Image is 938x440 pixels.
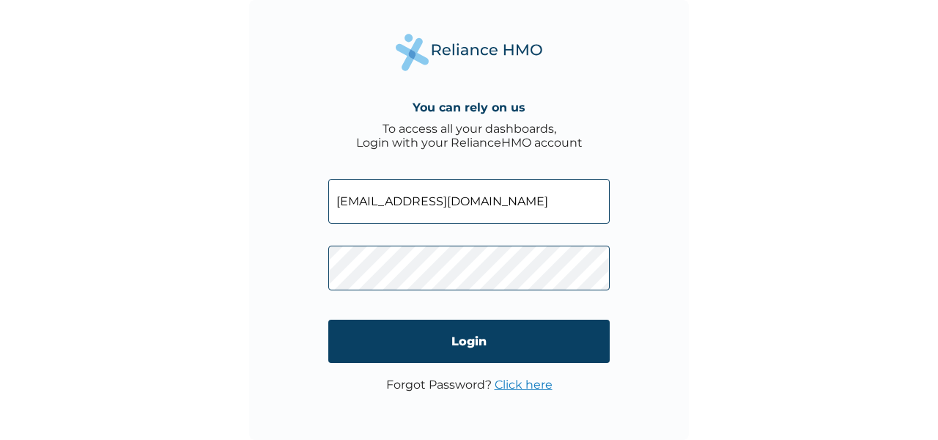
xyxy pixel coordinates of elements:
div: To access all your dashboards, Login with your RelianceHMO account [356,122,583,150]
input: Email address or HMO ID [328,179,610,224]
img: Reliance Health's Logo [396,34,542,71]
p: Forgot Password? [386,378,553,392]
input: Login [328,320,610,363]
h4: You can rely on us [413,100,525,114]
a: Click here [495,378,553,392]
